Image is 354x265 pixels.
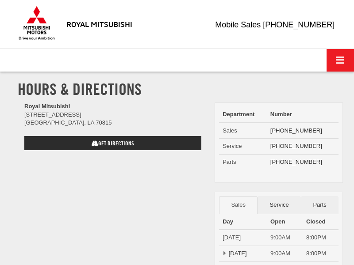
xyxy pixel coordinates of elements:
[263,20,335,29] span: [PHONE_NUMBER]
[66,20,132,28] h3: Royal Mitsubishi
[258,196,301,214] a: Service
[215,20,261,29] span: Mobile Sales
[223,218,233,225] strong: Day
[270,159,322,165] a: [PHONE_NUMBER]
[24,136,201,151] a: Get Directions on Google Maps
[219,246,267,262] td: [DATE]
[223,143,242,149] span: Service
[24,111,81,118] span: [STREET_ADDRESS]
[267,107,339,123] th: Number
[303,246,339,262] td: 8:00PM
[18,80,336,98] h1: Hours & Directions
[267,246,303,262] td: 9:00AM
[223,127,237,134] span: Sales
[219,107,267,123] th: Department
[223,159,236,165] span: Parts
[327,49,354,72] button: Click to show site navigation
[270,218,285,225] strong: Open
[219,196,258,214] a: Sales
[270,127,322,134] a: [PHONE_NUMBER]
[24,103,70,110] b: Royal Mitsubishi
[17,6,57,40] img: Mitsubishi
[219,230,267,246] td: [DATE]
[306,218,325,225] strong: Closed
[303,230,339,246] td: 8:00PM
[267,230,303,246] td: 9:00AM
[270,143,322,149] a: [PHONE_NUMBER]
[301,196,339,214] a: Parts
[24,119,112,126] span: [GEOGRAPHIC_DATA], LA 70815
